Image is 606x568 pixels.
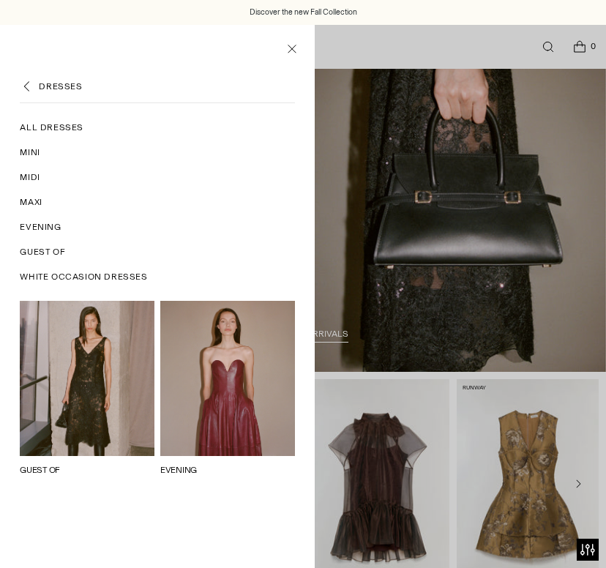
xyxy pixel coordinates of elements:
[20,220,61,233] span: Evening
[20,264,294,289] a: White Occasion Dresses
[20,121,83,134] span: All Dresses
[20,146,40,159] span: Mini
[20,465,60,475] a: GUEST OF
[39,80,82,93] a: DRESSES
[20,239,294,264] a: Guest Of
[20,140,294,165] a: Mini
[20,195,42,209] span: Maxi
[20,171,40,184] span: Midi
[20,79,34,94] button: Back
[20,245,65,258] span: Guest Of
[250,7,357,18] a: Discover the new Fall Collection
[277,33,307,63] button: Close menu modal
[20,165,294,190] a: Midi
[20,270,147,283] span: White Occasion Dresses
[160,465,197,475] a: EVENING
[20,190,294,214] a: Maxi
[20,214,294,239] a: Evening
[20,115,294,140] a: All Dresses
